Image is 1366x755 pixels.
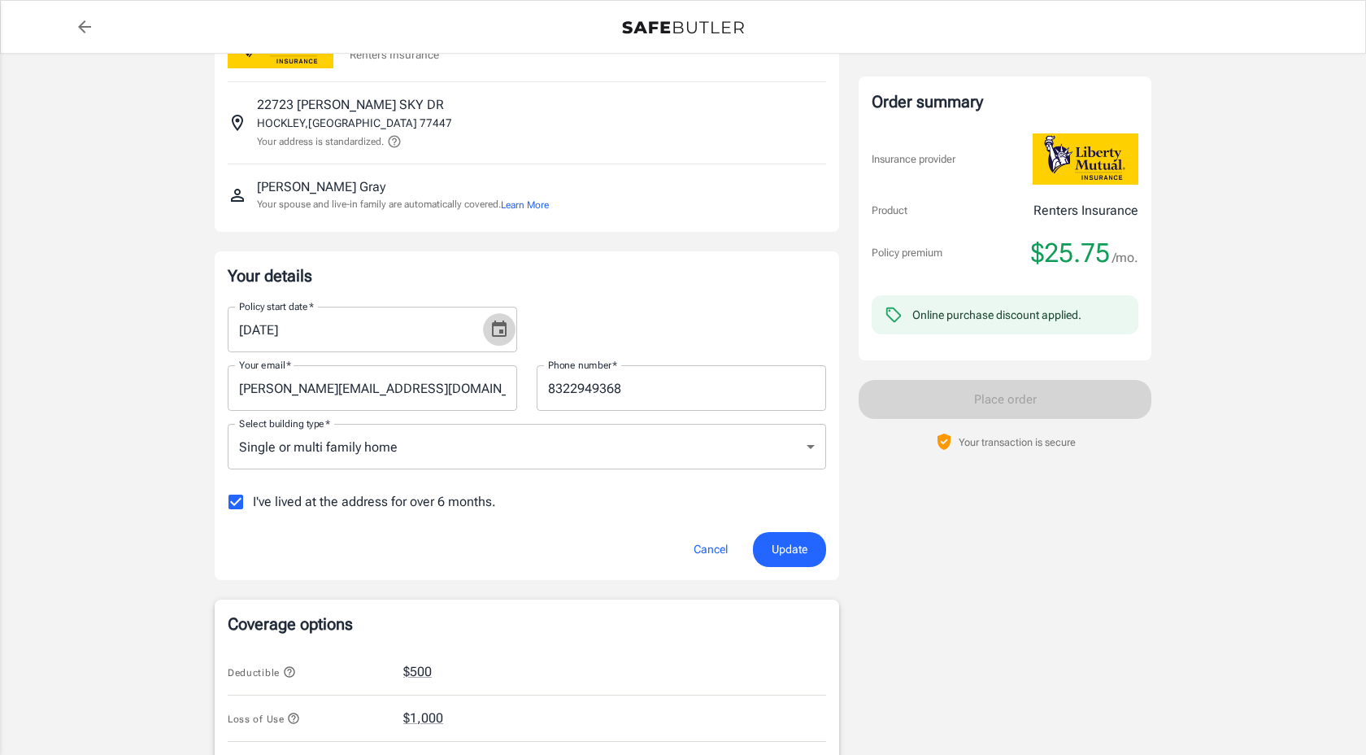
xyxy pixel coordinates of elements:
svg: Insured address [228,113,247,133]
label: Select building type [239,417,330,430]
button: Update [753,532,826,567]
p: [PERSON_NAME] Gray [257,177,385,197]
p: Your address is standardized. [257,134,384,149]
input: MM/DD/YYYY [228,307,476,352]
span: I've lived at the address for over 6 months. [253,492,496,512]
p: Policy premium [872,245,942,261]
a: back to quotes [68,11,101,43]
p: Your spouse and live-in family are automatically covered. [257,197,549,212]
p: Your transaction is secure [959,434,1076,450]
div: Online purchase discount applied. [912,307,1081,323]
img: Liberty Mutual [1033,133,1138,185]
button: Cancel [675,532,746,567]
p: 22723 [PERSON_NAME] SKY DR [257,95,444,115]
span: Loss of Use [228,714,300,725]
p: Your details [228,264,826,287]
p: Coverage options [228,613,826,635]
button: Deductible [228,662,296,682]
label: Phone number [548,358,617,372]
span: Update [772,539,807,560]
label: Policy start date [239,299,314,313]
svg: Insured person [228,185,247,205]
span: $25.75 [1031,237,1110,269]
p: HOCKLEY , [GEOGRAPHIC_DATA] 77447 [257,115,452,131]
p: Product [872,203,907,219]
label: Your email [239,358,291,372]
button: $500 [403,662,432,682]
button: Loss of Use [228,709,300,728]
input: Enter number [537,365,826,411]
p: Renters Insurance [1033,201,1138,220]
button: Learn More [501,198,549,212]
button: Choose date, selected date is Sep 19, 2025 [483,313,516,346]
span: /mo. [1112,247,1138,269]
p: Renters Insurance [350,46,452,63]
input: Enter email [228,365,517,411]
img: Back to quotes [622,21,744,34]
div: Single or multi family home [228,424,826,469]
p: Insurance provider [872,151,955,168]
span: Deductible [228,667,296,679]
div: Order summary [872,89,1138,114]
button: $1,000 [403,709,443,728]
